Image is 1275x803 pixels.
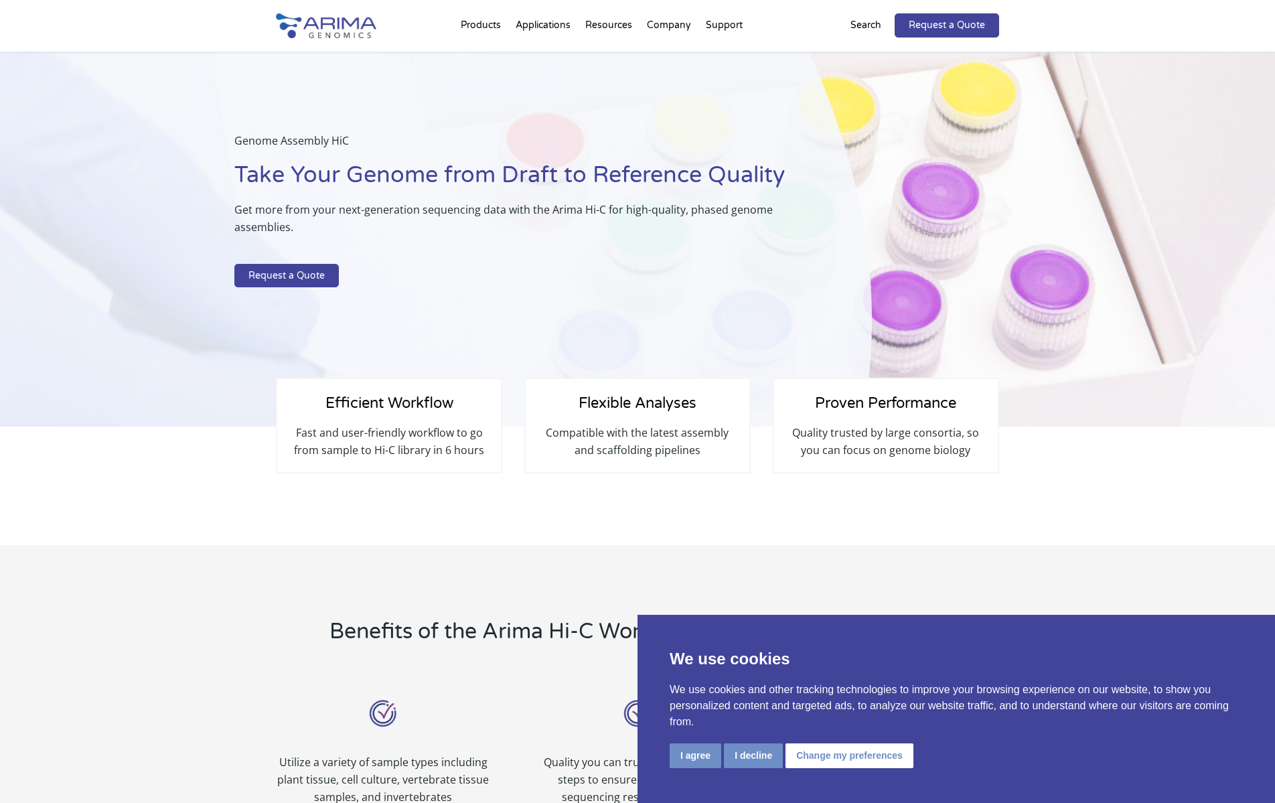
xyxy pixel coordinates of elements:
[617,693,658,733] img: User Friendly_Icon_Arima Genomics
[670,743,721,768] button: I agree
[815,394,956,412] span: Proven Performance
[850,17,881,34] p: Search
[670,647,1243,671] p: We use cookies
[329,617,999,657] h2: Benefits of the Arima Hi-C Workflow for Genome Assembly
[291,424,487,459] p: Fast and user-friendly workflow to go from sample to Hi-C library in 6 hours
[724,743,783,768] button: I decline
[579,394,696,412] span: Flexible Analyses
[325,394,453,412] span: Efficient Workflow
[234,160,804,201] h1: Take Your Genome from Draft to Reference Quality
[895,13,999,38] a: Request a Quote
[363,693,403,733] img: User Friendly_Icon_Arima Genomics
[787,424,984,459] p: Quality trusted by large consortia, so you can focus on genome biology
[785,743,913,768] button: Change my preferences
[234,201,804,246] p: Get more from your next-generation sequencing data with the Arima Hi-C for high-quality, phased g...
[234,264,339,288] a: Request a Quote
[539,424,736,459] p: Compatible with the latest assembly and scaffolding pipelines
[276,13,376,38] img: Arima-Genomics-logo
[670,682,1243,730] p: We use cookies and other tracking technologies to improve your browsing experience on our website...
[234,132,804,160] p: Genome Assembly HiC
